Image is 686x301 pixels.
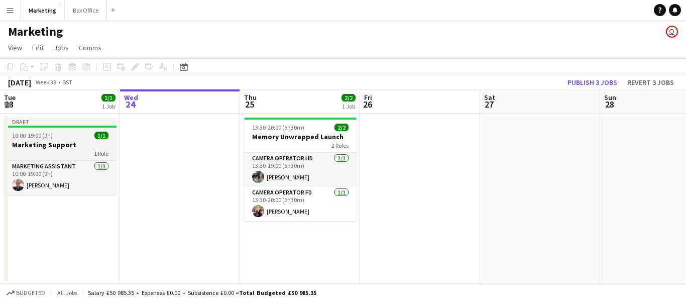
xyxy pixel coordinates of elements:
app-card-role: Marketing Assistant1/110:00-19:00 (9h)[PERSON_NAME] [4,161,117,195]
span: 1/1 [94,132,108,139]
app-card-role: Camera Operator FD1/113:30-20:00 (6h30m)[PERSON_NAME] [244,187,357,221]
h3: Marketing Support [4,140,117,149]
span: Total Budgeted £50 985.35 [239,289,316,296]
span: Fri [364,93,372,102]
span: View [8,43,22,52]
span: Budgeted [16,289,45,296]
div: Salary £50 985.35 + Expenses £0.00 + Subsistence £0.00 = [88,289,316,296]
span: 1 Role [94,150,108,157]
span: 2/2 [341,94,356,102]
span: Thu [244,93,257,102]
div: [DATE] [8,77,31,87]
div: BST [62,78,72,86]
span: Edit [32,43,44,52]
button: Box Office [65,1,107,20]
div: 1 Job [342,103,355,110]
span: Sun [604,93,616,102]
span: 1/1 [101,94,116,102]
div: 1 Job [102,103,115,110]
span: 28 [603,98,616,110]
a: Jobs [50,41,73,54]
button: Revert 3 jobs [623,76,678,89]
button: Budgeted [5,287,47,298]
span: Comms [79,43,101,52]
span: 26 [363,98,372,110]
a: Edit [28,41,48,54]
div: Draft [4,118,117,126]
span: Jobs [54,43,69,52]
a: View [4,41,26,54]
span: All jobs [55,289,79,296]
h1: Marketing [8,24,63,39]
span: Wed [124,93,138,102]
span: Tue [4,93,16,102]
span: 23 [3,98,16,110]
span: 2 Roles [331,142,349,149]
span: 27 [483,98,495,110]
button: Publish 3 jobs [563,76,621,89]
app-job-card: Draft10:00-19:00 (9h)1/1Marketing Support1 RoleMarketing Assistant1/110:00-19:00 (9h)[PERSON_NAME] [4,118,117,195]
span: 13:30-20:00 (6h30m) [252,124,304,131]
a: Comms [75,41,105,54]
app-user-avatar: Liveforce Marketing [666,26,678,38]
span: 24 [123,98,138,110]
span: Sat [484,93,495,102]
app-job-card: 13:30-20:00 (6h30m)2/2Memory Unwrapped Launch2 RolesCamera Operator HD1/113:30-19:00 (5h30m)[PERS... [244,118,357,221]
app-card-role: Camera Operator HD1/113:30-19:00 (5h30m)[PERSON_NAME] [244,153,357,187]
span: 2/2 [334,124,349,131]
span: Week 39 [33,78,58,86]
span: 25 [243,98,257,110]
h3: Memory Unwrapped Launch [244,132,357,141]
span: 10:00-19:00 (9h) [12,132,53,139]
button: Marketing [21,1,65,20]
